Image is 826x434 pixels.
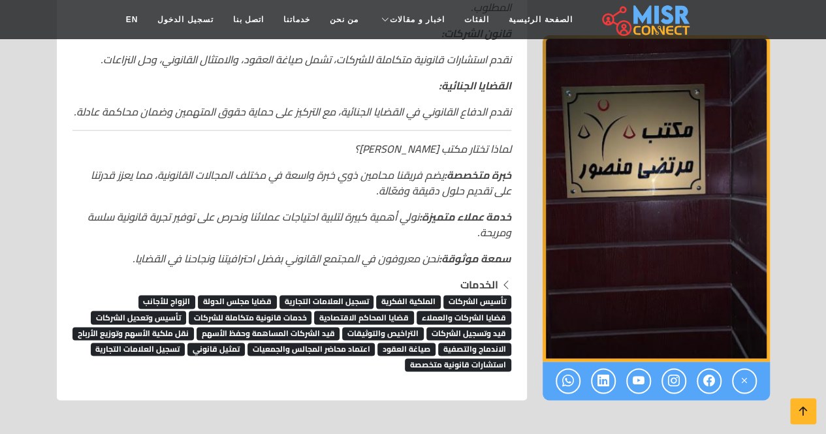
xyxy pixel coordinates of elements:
[390,14,445,25] span: اخبار و مقالات
[377,343,436,356] span: صياغة العقود
[377,338,436,358] a: صياغة العقود
[342,327,424,340] span: التراخيص والتوثيقات
[91,338,185,358] a: تسجيل العلامات التجارية
[602,3,690,36] img: main.misr_connect
[91,311,186,324] span: تأسيس وتعديل الشركات
[247,338,375,358] a: اعتماد محاضر المجالس والجمعيات
[91,343,185,356] span: تسجيل العلامات التجارية
[444,165,511,185] strong: خبرة متخصصة:
[116,7,148,32] a: EN
[189,311,312,324] span: خدمات قانونية متكاملة للشركات
[439,249,511,268] strong: سمعة موثوقة:
[342,322,424,342] a: التراخيص والتوثيقات
[405,358,511,371] span: استشارات قانونية متخصصة
[247,343,375,356] span: اعتماد محاضر المجالس والجمعيات
[148,7,223,32] a: تسجيل الدخول
[279,295,374,308] span: تسجيل العلامات التجارية
[101,50,511,69] em: نقدم استشارات قانونية متكاملة للشركات، تشمل صياغة العقود، والامتثال القانوني، وحل النزاعات.
[376,295,441,308] span: الملكية الفكرية
[197,322,340,342] a: قيد الشركات المساهمة وحفظ الأسهم
[189,307,312,326] a: خدمات قانونية متكاملة للشركات
[138,295,196,308] span: الزواج للأجانب
[187,343,245,356] span: تمثيل قانوني
[138,290,196,310] a: الزواج للأجانب
[91,307,186,326] a: تأسيس وتعديل الشركات
[460,275,498,294] strong: الخدمات
[187,338,245,358] a: تمثيل قانوني
[91,165,511,200] em: يضم فريقنا محامين ذوي خبرة واسعة في مختلف المجالات القانونية، مما يعزز قدرتنا على تقديم حلول دقيق...
[499,7,582,32] a: الصفحة الرئيسية
[543,36,770,362] div: 1 / 1
[376,290,441,310] a: الملكية الفكرية
[274,7,320,32] a: خدماتنا
[279,290,374,310] a: تسجيل العلامات التجارية
[438,338,511,358] a: الاندماج والتصفية
[74,102,511,121] em: نقدم الدفاع القانوني في القضايا الجنائية، مع التركيز على حماية حقوق المتهمين وضمان محاكمة عادلة.
[454,7,499,32] a: الفئات
[198,290,277,310] a: قضايا مجلس الدولة
[87,207,511,242] em: نولي أهمية كبيرة لتلبية احتياجات عملائنا ونحرص على توفير تجربة قانونية سلسة ومريحة.
[314,311,414,324] span: قضايا المحاكم الاقتصادية
[72,322,194,342] a: نقل ملكية الأسهم وتوزيع الأرباح
[72,327,194,340] span: نقل ملكية الأسهم وتوزيع الأرباح
[405,354,511,373] a: استشارات قانونية متخصصة
[417,311,511,324] span: قضايا الشركات والعملاء
[426,327,511,340] span: قيد وتسجيل الشركات
[223,7,274,32] a: اتصل بنا
[355,139,511,159] em: لماذا تختار مكتب [PERSON_NAME]؟
[198,295,277,308] span: قضايا مجلس الدولة
[320,7,368,32] a: من نحن
[417,307,511,326] a: قضايا الشركات والعملاء
[443,290,511,310] a: تأسيس الشركات
[438,343,511,356] span: الاندماج والتصفية
[543,36,770,362] img: مكتب مرتضى منصور للمحاماة
[443,295,511,308] span: تأسيس الشركات
[419,207,511,226] strong: خدمة عملاء متميزة:
[314,307,414,326] a: قضايا المحاكم الاقتصادية
[133,249,511,268] em: نحن معروفون في المجتمع القانوني بفضل احترافيتنا ونجاحنا في القضايا.
[197,327,340,340] span: قيد الشركات المساهمة وحفظ الأسهم
[426,322,511,342] a: قيد وتسجيل الشركات
[368,7,454,32] a: اخبار و مقالات
[439,76,511,95] strong: القضايا الجنائية:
